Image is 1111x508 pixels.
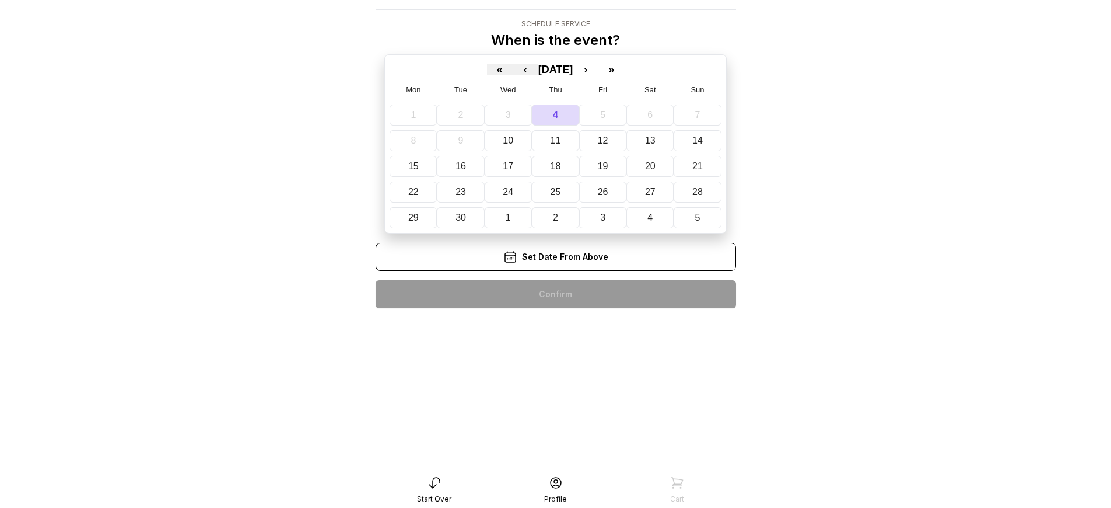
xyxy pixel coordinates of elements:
button: September 4, 2025 [532,105,579,126]
div: Start Over [417,495,451,504]
abbr: September 29, 2025 [408,213,419,222]
button: October 3, 2025 [579,207,626,228]
button: September 18, 2025 [532,156,579,177]
button: › [573,64,598,75]
button: « [487,64,513,75]
button: September 16, 2025 [437,156,484,177]
button: [DATE] [538,64,573,75]
div: Cart [670,495,684,504]
abbr: October 2, 2025 [553,213,558,222]
abbr: September 28, 2025 [692,187,703,197]
abbr: October 5, 2025 [695,213,700,222]
button: September 26, 2025 [579,182,626,203]
abbr: September 21, 2025 [692,161,703,171]
abbr: October 1, 2025 [506,213,511,222]
abbr: September 22, 2025 [408,187,419,197]
button: September 3, 2025 [485,105,532,126]
abbr: Wednesday [500,85,516,94]
abbr: September 1, 2025 [411,110,416,120]
abbr: September 5, 2025 [600,110,605,120]
p: When is the event? [491,31,620,50]
abbr: September 2, 2025 [458,110,464,120]
abbr: September 19, 2025 [598,161,608,171]
button: ‹ [513,64,538,75]
abbr: September 14, 2025 [692,135,703,145]
button: September 14, 2025 [674,130,721,151]
button: October 1, 2025 [485,207,532,228]
button: October 2, 2025 [532,207,579,228]
button: September 5, 2025 [579,105,626,126]
button: » [598,64,624,75]
abbr: September 8, 2025 [411,135,416,145]
button: September 1, 2025 [390,105,437,126]
abbr: Friday [598,85,607,94]
abbr: September 13, 2025 [645,135,656,145]
button: September 11, 2025 [532,130,579,151]
button: September 23, 2025 [437,182,484,203]
abbr: September 11, 2025 [551,135,561,145]
abbr: September 24, 2025 [503,187,513,197]
button: September 20, 2025 [626,156,674,177]
button: October 5, 2025 [674,207,721,228]
abbr: September 9, 2025 [458,135,464,145]
abbr: October 4, 2025 [647,213,653,222]
abbr: October 3, 2025 [600,213,605,222]
abbr: September 12, 2025 [598,135,608,145]
abbr: Thursday [549,85,562,94]
button: October 4, 2025 [626,207,674,228]
div: Set Date From Above [376,243,736,271]
abbr: September 17, 2025 [503,161,513,171]
button: September 19, 2025 [579,156,626,177]
abbr: September 3, 2025 [506,110,511,120]
button: September 22, 2025 [390,182,437,203]
abbr: September 26, 2025 [598,187,608,197]
abbr: September 10, 2025 [503,135,513,145]
abbr: September 27, 2025 [645,187,656,197]
abbr: September 20, 2025 [645,161,656,171]
button: September 24, 2025 [485,182,532,203]
button: September 8, 2025 [390,130,437,151]
button: September 10, 2025 [485,130,532,151]
div: Schedule Service [491,19,620,29]
abbr: Tuesday [454,85,467,94]
abbr: September 16, 2025 [455,161,466,171]
button: September 9, 2025 [437,130,484,151]
button: September 25, 2025 [532,182,579,203]
abbr: September 25, 2025 [551,187,561,197]
abbr: September 30, 2025 [455,213,466,222]
div: Profile [544,495,567,504]
abbr: September 23, 2025 [455,187,466,197]
abbr: September 7, 2025 [695,110,700,120]
abbr: Sunday [691,85,704,94]
abbr: Monday [406,85,420,94]
button: September 27, 2025 [626,182,674,203]
button: September 6, 2025 [626,105,674,126]
button: September 29, 2025 [390,207,437,228]
button: September 2, 2025 [437,105,484,126]
button: September 17, 2025 [485,156,532,177]
button: September 13, 2025 [626,130,674,151]
abbr: September 15, 2025 [408,161,419,171]
abbr: Saturday [644,85,656,94]
button: September 15, 2025 [390,156,437,177]
abbr: September 6, 2025 [647,110,653,120]
button: September 21, 2025 [674,156,721,177]
abbr: September 4, 2025 [553,110,558,120]
button: September 28, 2025 [674,182,721,203]
button: September 7, 2025 [674,105,721,126]
button: September 12, 2025 [579,130,626,151]
abbr: September 18, 2025 [551,161,561,171]
button: September 30, 2025 [437,207,484,228]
